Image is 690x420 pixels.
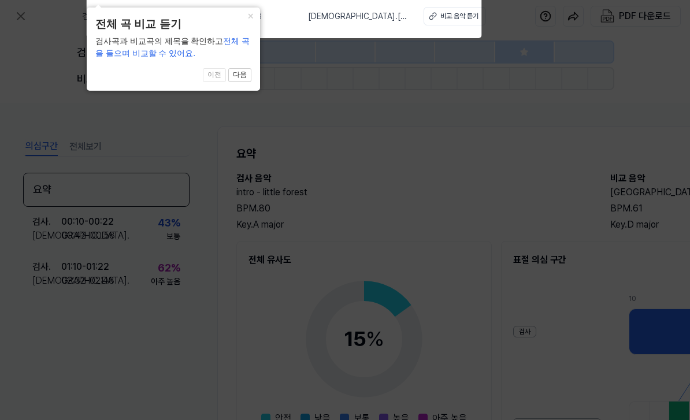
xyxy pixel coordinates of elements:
[228,68,251,82] button: 다음
[95,16,251,33] header: 전체 곡 비교 듣기
[95,36,250,58] span: 전체 곡을 들으며 비교할 수 있어요.
[308,10,410,23] span: [DEMOGRAPHIC_DATA] . [GEOGRAPHIC_DATA]
[424,7,486,25] button: 비교 음악 듣기
[440,11,478,21] div: 비교 음악 듣기
[242,8,260,24] button: Close
[95,35,251,60] div: 검사곡과 비교곡의 제목을 확인하고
